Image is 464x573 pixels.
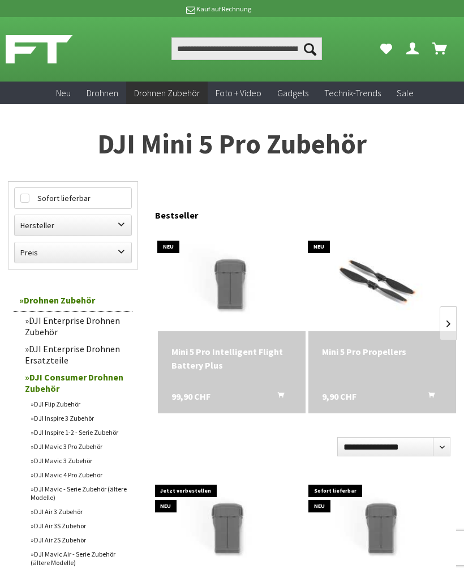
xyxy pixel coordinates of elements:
[48,82,79,105] a: Neu
[25,411,132,425] a: DJI Inspire 3 Zubehör
[402,37,424,60] a: Dein Konto
[171,345,292,372] div: Mini 5 Pro Intelligent Flight Battery Plus
[134,87,200,99] span: Drohnen Zubehör
[324,87,381,99] span: Technik-Trends
[208,82,269,105] a: Foto + Video
[14,289,132,312] a: Drohnen Zubehör
[126,82,208,105] a: Drohnen Zubehör
[171,37,323,60] input: Produkt, Marke, Kategorie, EAN, Artikelnummer…
[25,519,132,533] a: DJI Air 3S Zubehör
[298,37,322,60] button: Suchen
[8,130,456,159] h1: DJI Mini 5 Pro Zubehör
[19,340,132,369] a: DJI Enterprise Drohnen Ersatzteile
[56,87,71,99] span: Neu
[79,82,126,105] a: Drohnen
[264,390,291,404] button: In den Warenkorb
[15,242,131,263] label: Preis
[322,345,442,358] div: Mini 5 Pro Propellers
[429,37,452,60] a: Warenkorb
[158,231,306,330] img: Mini 5 Pro Intelligent Flight Battery Plus
[277,87,308,99] span: Gadgets
[414,390,441,404] button: In den Warenkorb
[19,369,132,397] a: DJI Consumer Drohnen Zubehör
[25,533,132,547] a: DJI Air 2S Zubehör
[25,454,132,468] a: DJI Mavic 3 Zubehör
[25,397,132,411] a: DJI Flip Zubehör
[171,345,292,372] a: Mini 5 Pro Intelligent Flight Battery Plus 99,90 CHF In den Warenkorb
[155,198,456,226] div: Bestseller
[397,87,414,99] span: Sale
[15,188,131,208] label: Sofort lieferbar
[322,390,356,403] span: 9,90 CHF
[87,87,118,99] span: Drohnen
[216,87,261,99] span: Foto + Video
[375,37,397,60] a: Meine Favoriten
[19,312,132,340] a: DJI Enterprise Drohnen Zubehör
[25,547,132,570] a: DJI Mavic Air - Serie Zubehör (ältere Modelle)
[25,425,132,439] a: DJI Inspire 1-2 - Serie Zubehör
[171,390,210,403] span: 99,90 CHF
[308,231,456,330] img: Mini 5 Pro Propellers
[389,82,422,105] a: Sale
[322,345,442,358] a: Mini 5 Pro Propellers 9,90 CHF In den Warenkorb
[25,468,132,482] a: DJI Mavic 4 Pro Zubehör
[15,215,131,236] label: Hersteller
[316,82,389,105] a: Technik-Trends
[25,439,132,454] a: DJI Mavic 3 Pro Zubehör
[6,35,72,63] img: Shop Futuretrends - zur Startseite wechseln
[25,504,132,519] a: DJI Air 3 Zubehör
[25,482,132,504] a: DJI Mavic - Serie Zubehör (ältere Modelle)
[269,82,316,105] a: Gadgets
